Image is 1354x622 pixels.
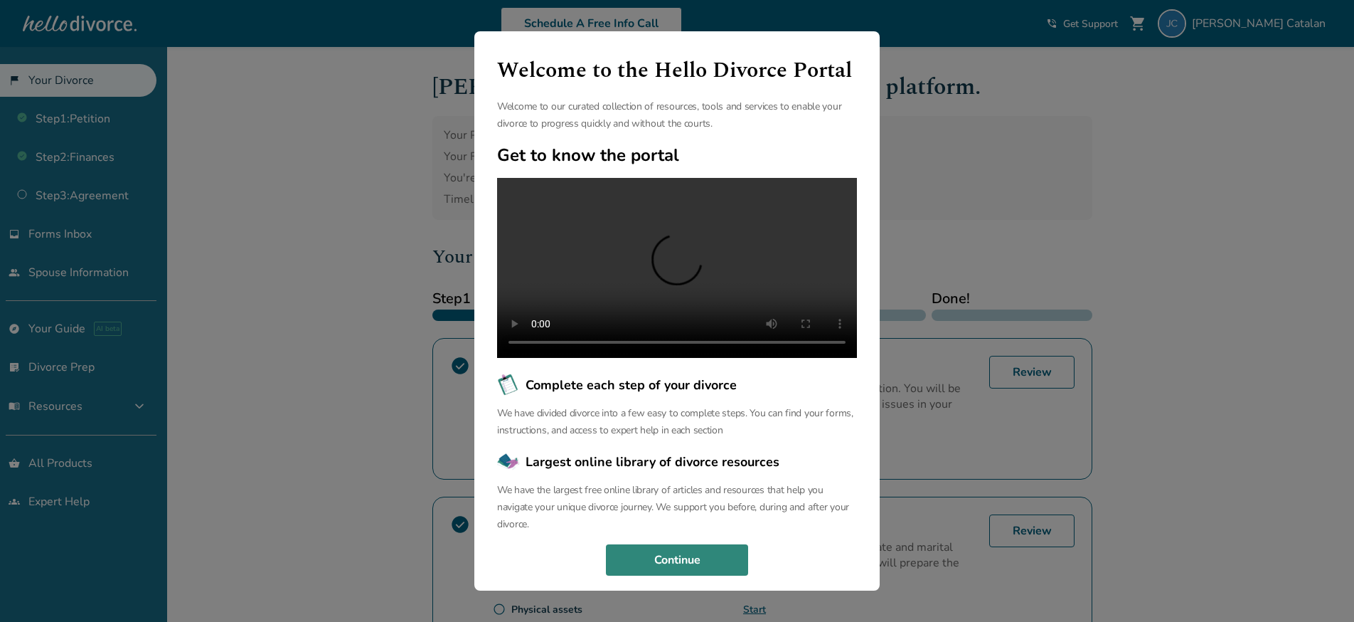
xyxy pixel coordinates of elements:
[497,374,520,396] img: Complete each step of your divorce
[497,450,520,473] img: Largest online library of divorce resources
[497,98,857,132] p: Welcome to our curated collection of resources, tools and services to enable your divorce to prog...
[526,376,737,394] span: Complete each step of your divorce
[1283,554,1354,622] iframe: Chat Widget
[526,453,779,471] span: Largest online library of divorce resources
[497,405,857,439] p: We have divided divorce into a few easy to complete steps. You can find your forms, instructions,...
[497,482,857,533] p: We have the largest free online library of articles and resources that help you navigate your uni...
[497,144,857,167] h2: Get to know the portal
[497,54,857,87] h1: Welcome to the Hello Divorce Portal
[606,544,748,576] button: Continue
